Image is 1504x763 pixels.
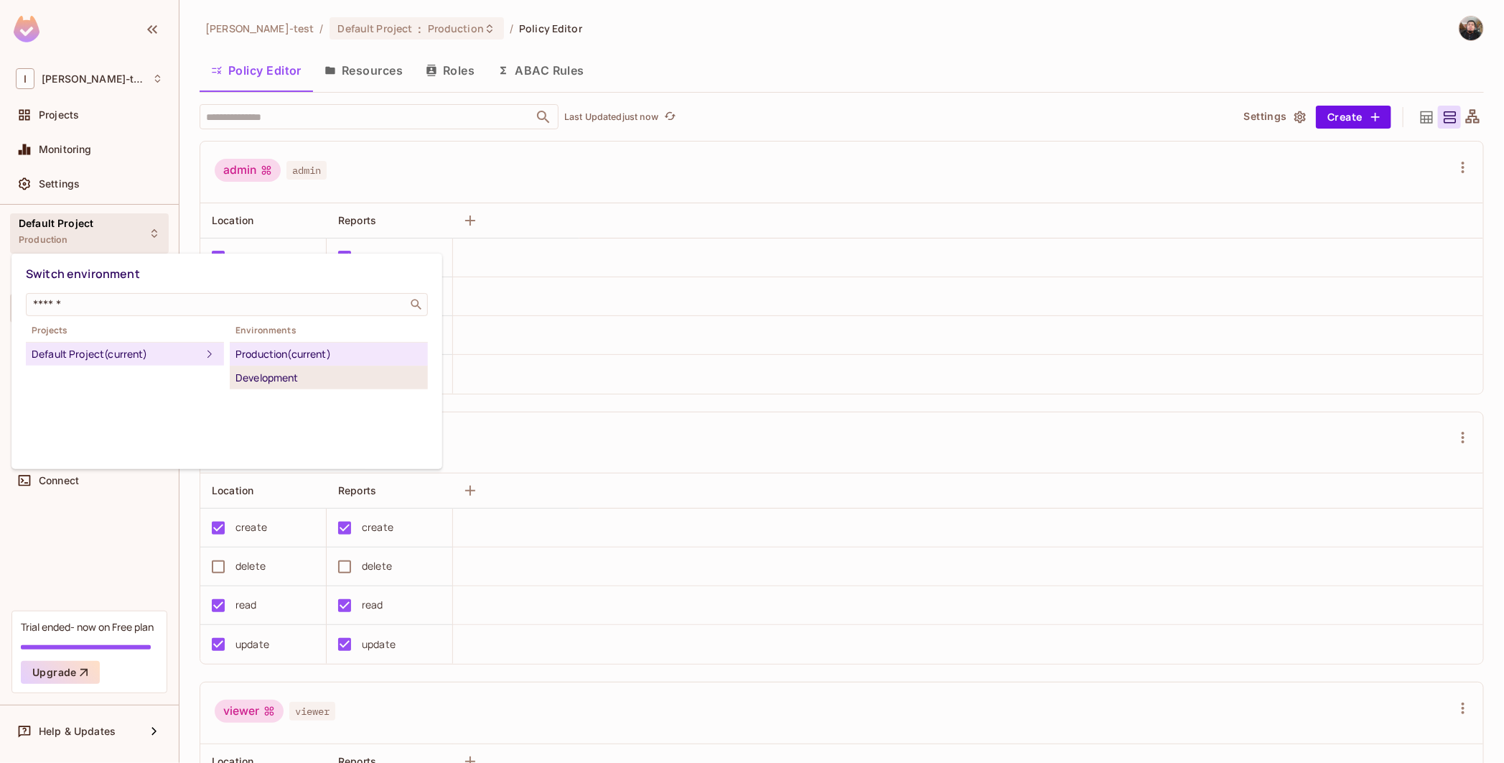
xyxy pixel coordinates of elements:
[235,346,422,363] div: Production (current)
[235,369,422,387] div: Development
[26,266,140,282] span: Switch environment
[26,325,224,336] span: Projects
[32,346,201,363] div: Default Project (current)
[230,325,428,336] span: Environments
